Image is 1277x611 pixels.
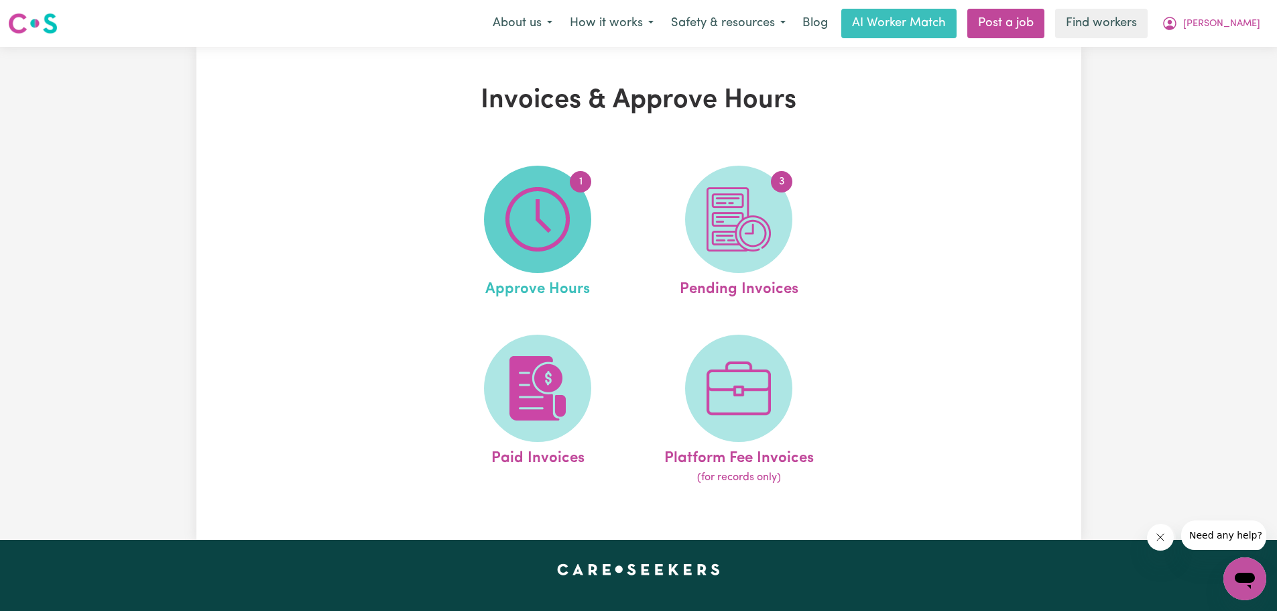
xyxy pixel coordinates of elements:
iframe: Close message [1147,524,1176,553]
a: Post a job [967,9,1044,38]
a: Find workers [1055,9,1148,38]
iframe: Message from company [1181,520,1266,552]
img: Careseekers logo [8,11,58,36]
span: Approve Hours [485,273,590,301]
span: 3 [771,171,792,192]
span: Paid Invoices [491,442,585,470]
a: Platform Fee Invoices(for records only) [642,335,835,486]
a: Pending Invoices [642,166,835,301]
a: Paid Invoices [441,335,634,486]
button: My Account [1153,9,1269,38]
h1: Invoices & Approve Hours [352,85,926,117]
button: About us [484,9,561,38]
a: AI Worker Match [841,9,957,38]
iframe: Button to launch messaging window [1223,557,1266,600]
a: Careseekers home page [557,564,720,575]
span: [PERSON_NAME] [1183,17,1260,32]
a: Careseekers logo [8,8,58,39]
a: Blog [794,9,836,38]
button: Safety & resources [662,9,794,38]
a: Approve Hours [441,166,634,301]
span: 1 [570,171,591,192]
span: (for records only) [697,469,781,486]
span: Pending Invoices [680,273,798,301]
button: How it works [561,9,662,38]
span: Platform Fee Invoices [664,442,814,470]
